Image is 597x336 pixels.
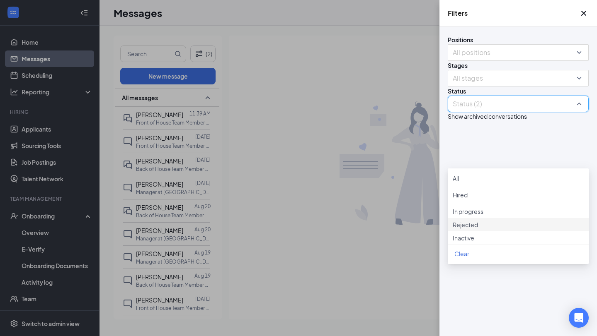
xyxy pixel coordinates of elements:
[448,9,468,18] h5: Filters
[453,234,474,242] span: Inactive
[448,202,589,218] div: In progress
[453,204,457,207] img: checkbox
[448,62,468,69] span: Stages
[569,308,589,328] div: Open Intercom Messenger
[453,175,459,182] span: All
[448,112,527,120] span: Show archived conversations
[453,187,457,190] img: checkbox
[448,87,466,95] span: Status
[454,250,469,257] span: Clear
[453,172,457,174] img: checkbox
[453,221,478,228] span: Rejected
[448,36,473,43] span: Positions
[448,218,589,231] div: Rejected
[448,231,589,245] div: Inactive
[453,191,468,199] span: Hired
[448,185,589,202] div: Hired
[448,245,476,262] button: Clear
[453,208,483,215] span: In progress
[448,170,589,185] div: All
[579,8,589,18] svg: Cross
